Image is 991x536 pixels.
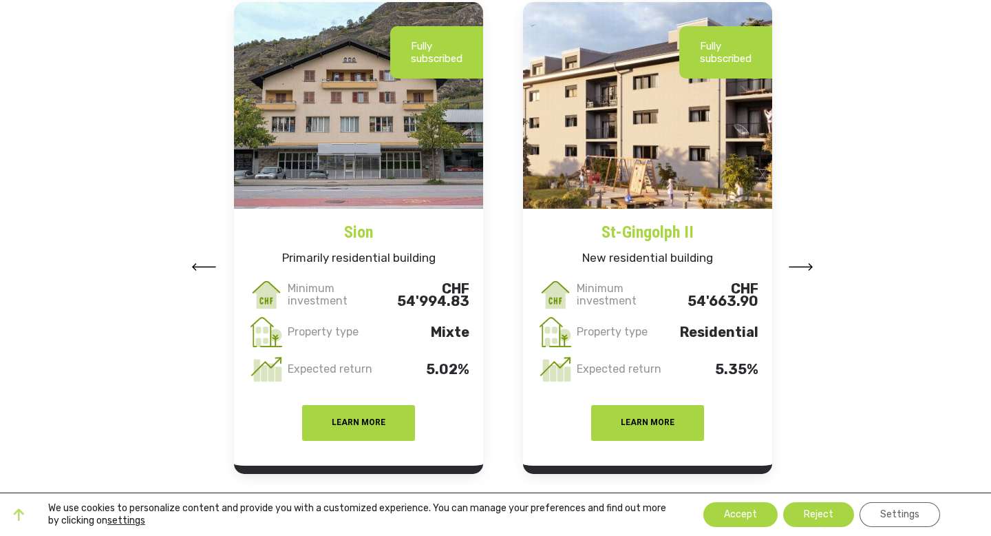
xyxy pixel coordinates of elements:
button: Settings [860,502,940,527]
button: Learn More [302,405,415,441]
p: 5.02% [377,363,469,375]
p: Fully subscribed [411,40,462,65]
p: Minimum investment [574,282,666,307]
button: LEARN MORE [591,405,704,441]
p: Mixte [377,326,469,338]
p: Property type [285,326,377,338]
img: arrow-left [191,263,216,271]
img: invest_min [537,276,574,313]
button: Accept [703,502,778,527]
img: rendement [537,351,574,388]
img: rendement [248,351,285,388]
p: CHF 54'994.83 [377,282,469,307]
a: Learn More [302,412,415,429]
a: LEARN MORE [591,412,704,429]
a: Sion [234,209,483,245]
p: Minimum investment [285,282,377,307]
p: Expected return [574,363,666,375]
h5: Primarily residential building [234,245,483,276]
img: sion-property [234,2,483,209]
button: settings [107,515,145,527]
p: 5.35% [666,363,758,375]
p: We use cookies to personalize content and provide you with a customized experience. You can manag... [48,502,671,527]
p: Expected return [285,363,377,375]
a: St-Gingolph II [523,209,772,245]
p: CHF 54'663.90 [666,282,758,307]
button: Reject [783,502,854,527]
h5: New residential building [523,245,772,276]
img: arrow-left [789,263,813,271]
img: ST-GINGOLPH [523,2,772,209]
p: Fully subscribed [700,40,752,65]
img: invest_min [248,276,285,313]
img: type [248,313,285,351]
p: Property type [574,326,666,338]
img: type [537,313,574,351]
p: Residential [666,326,758,338]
